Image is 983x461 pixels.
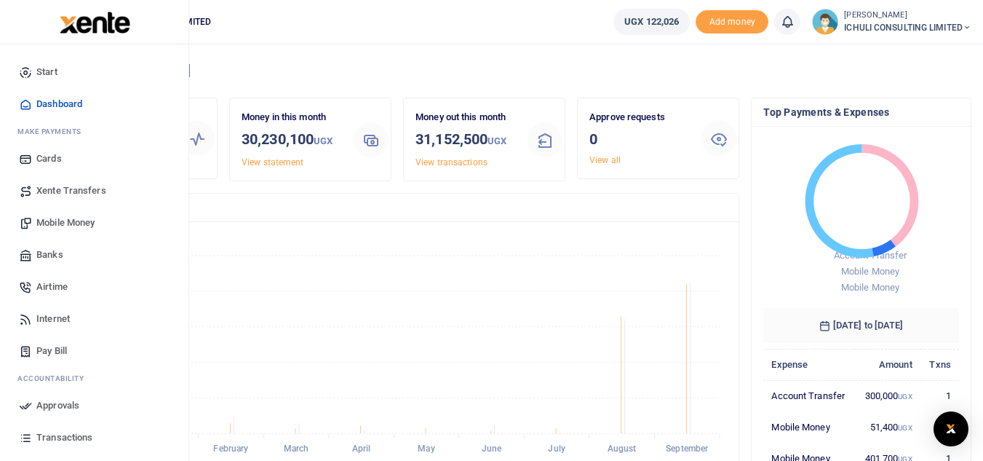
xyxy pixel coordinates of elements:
[841,266,899,277] span: Mobile Money
[666,444,709,454] tspan: September
[242,110,342,125] p: Money in this month
[855,380,920,411] td: 300,000
[763,104,959,120] h4: Top Payments & Expenses
[920,380,959,411] td: 1
[763,349,855,380] th: Expense
[36,430,92,445] span: Transactions
[12,422,177,454] a: Transactions
[415,110,516,125] p: Money out this month
[314,135,333,146] small: UGX
[855,411,920,443] td: 51,400
[36,216,95,230] span: Mobile Money
[763,380,855,411] td: Account Transfer
[36,97,82,111] span: Dashboard
[12,207,177,239] a: Mobile Money
[608,444,637,454] tspan: August
[12,367,177,390] li: Ac
[934,411,968,446] div: Open Intercom Messenger
[589,155,621,165] a: View all
[36,280,68,294] span: Airtime
[487,135,506,146] small: UGX
[12,390,177,422] a: Approvals
[12,120,177,143] li: M
[696,10,768,34] span: Add money
[60,12,130,34] img: logo-large
[855,349,920,380] th: Amount
[12,88,177,120] a: Dashboard
[613,9,690,35] a: UGX 122,026
[763,411,855,443] td: Mobile Money
[920,349,959,380] th: Txns
[12,303,177,335] a: Internet
[36,398,79,413] span: Approvals
[589,128,690,150] h3: 0
[812,9,838,35] img: profile-user
[352,444,371,454] tspan: April
[213,444,248,454] tspan: February
[608,9,696,35] li: Wallet ballance
[696,15,768,26] a: Add money
[12,56,177,88] a: Start
[12,143,177,175] a: Cards
[36,151,62,166] span: Cards
[12,239,177,271] a: Banks
[696,10,768,34] li: Toup your wallet
[36,65,57,79] span: Start
[12,175,177,207] a: Xente Transfers
[36,248,63,262] span: Banks
[589,110,690,125] p: Approve requests
[898,424,912,432] small: UGX
[415,128,516,152] h3: 31,152,500
[763,308,959,343] h6: [DATE] to [DATE]
[25,126,81,137] span: ake Payments
[898,393,912,401] small: UGX
[68,200,727,216] h4: Transactions Overview
[841,282,899,293] span: Mobile Money
[55,63,971,79] h4: Hello [PERSON_NAME]
[812,9,971,35] a: profile-user [PERSON_NAME] ICHULI CONSULTING LIMITED
[58,16,130,27] a: logo-small logo-large logo-large
[242,157,303,168] a: View statement
[12,271,177,303] a: Airtime
[834,250,907,261] span: Account Transfer
[284,444,309,454] tspan: March
[242,128,342,152] h3: 30,230,100
[36,184,106,198] span: Xente Transfers
[415,157,487,168] a: View transactions
[36,312,70,326] span: Internet
[844,9,971,22] small: [PERSON_NAME]
[920,411,959,443] td: 1
[844,21,971,34] span: ICHULI CONSULTING LIMITED
[36,344,67,358] span: Pay Bill
[28,373,84,384] span: countability
[12,335,177,367] a: Pay Bill
[624,15,679,29] span: UGX 122,026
